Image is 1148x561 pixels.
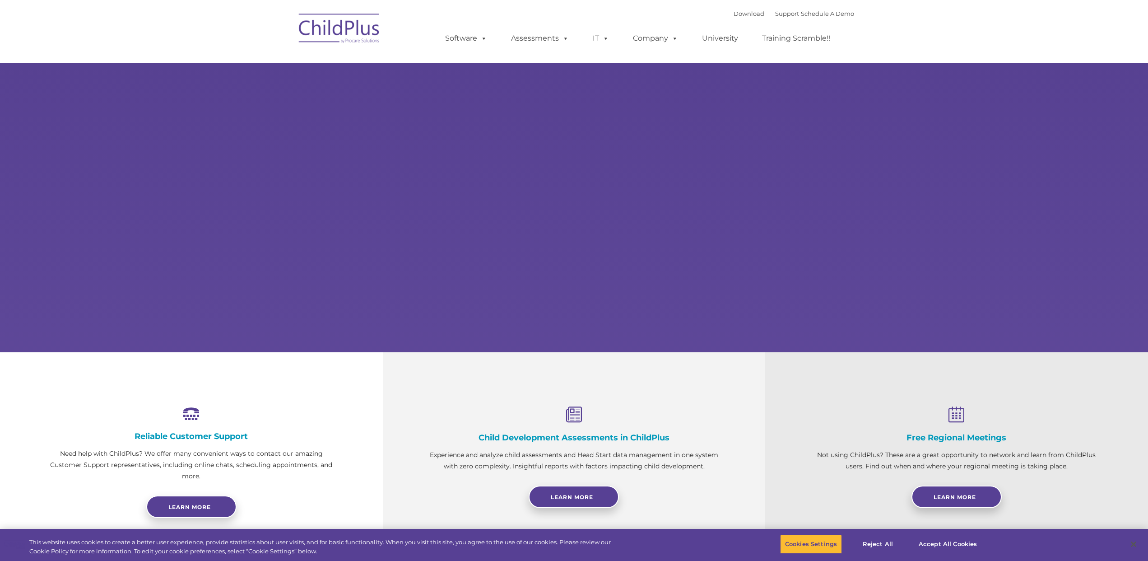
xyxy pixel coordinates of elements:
[753,29,839,47] a: Training Scramble!!
[734,10,764,17] a: Download
[1124,534,1143,554] button: Close
[775,10,799,17] a: Support
[45,448,338,482] p: Need help with ChildPlus? We offer many convenient ways to contact our amazing Customer Support r...
[780,535,842,554] button: Cookies Settings
[801,10,854,17] a: Schedule A Demo
[502,29,578,47] a: Assessments
[850,535,906,554] button: Reject All
[436,29,496,47] a: Software
[45,431,338,441] h4: Reliable Customer Support
[693,29,747,47] a: University
[810,449,1103,472] p: Not using ChildPlus? These are a great opportunity to network and learn from ChildPlus users. Fin...
[168,504,211,510] span: Learn more
[146,496,237,518] a: Learn more
[810,433,1103,443] h4: Free Regional Meetings
[529,486,619,508] a: Learn More
[914,535,982,554] button: Accept All Cookies
[29,538,632,556] div: This website uses cookies to create a better user experience, provide statistics about user visit...
[551,494,593,500] span: Learn More
[934,494,976,500] span: Learn More
[428,449,720,472] p: Experience and analyze child assessments and Head Start data management in one system with zero c...
[911,486,1002,508] a: Learn More
[624,29,687,47] a: Company
[584,29,618,47] a: IT
[294,7,385,52] img: ChildPlus by Procare Solutions
[734,10,854,17] font: |
[428,433,720,443] h4: Child Development Assessments in ChildPlus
